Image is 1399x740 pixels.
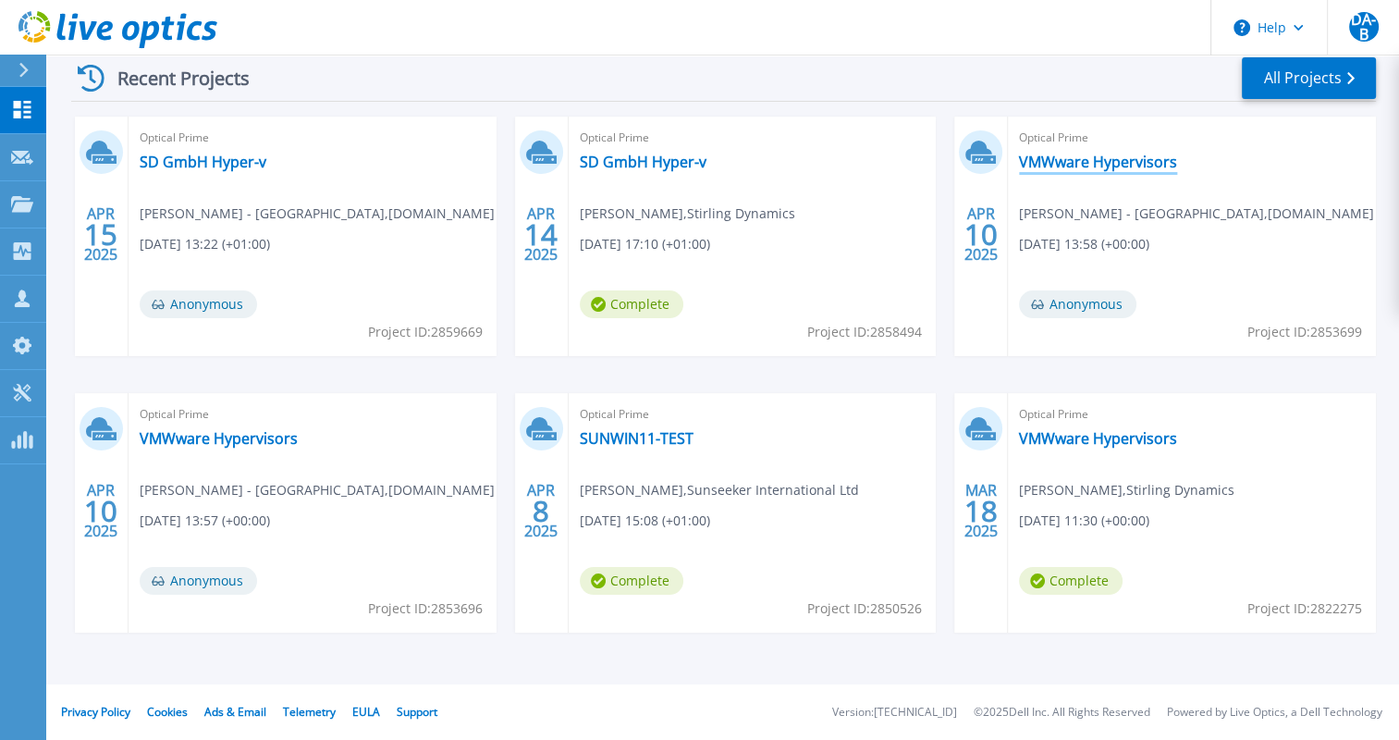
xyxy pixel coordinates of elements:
[1019,480,1234,500] span: [PERSON_NAME] , Stirling Dynamics
[580,234,710,254] span: [DATE] 17:10 (+01:00)
[140,480,495,500] span: [PERSON_NAME] - [GEOGRAPHIC_DATA] , [DOMAIN_NAME]
[1019,290,1136,318] span: Anonymous
[580,404,926,425] span: Optical Prime
[580,567,683,595] span: Complete
[147,704,188,720] a: Cookies
[1019,404,1365,425] span: Optical Prime
[368,322,483,342] span: Project ID: 2859669
[580,429,693,448] a: SUNWIN11-TEST
[71,55,275,101] div: Recent Projects
[140,404,485,425] span: Optical Prime
[807,322,922,342] span: Project ID: 2858494
[832,707,957,719] li: Version: [TECHNICAL_ID]
[397,704,437,720] a: Support
[524,227,558,242] span: 14
[61,704,130,720] a: Privacy Policy
[140,429,298,448] a: VMWware Hypervisors
[140,153,266,171] a: SD GmbH Hyper-v
[1019,429,1177,448] a: VMWware Hypervisors
[1019,234,1149,254] span: [DATE] 13:58 (+00:00)
[368,598,483,619] span: Project ID: 2853696
[1247,598,1362,619] span: Project ID: 2822275
[580,128,926,148] span: Optical Prime
[283,704,336,720] a: Telemetry
[140,511,270,531] span: [DATE] 13:57 (+00:00)
[1019,203,1374,224] span: [PERSON_NAME] - [GEOGRAPHIC_DATA] , [DOMAIN_NAME]
[533,503,549,519] span: 8
[580,203,795,224] span: [PERSON_NAME] , Stirling Dynamics
[580,480,859,500] span: [PERSON_NAME] , Sunseeker International Ltd
[580,511,710,531] span: [DATE] 15:08 (+01:00)
[140,128,485,148] span: Optical Prime
[964,503,998,519] span: 18
[974,707,1150,719] li: © 2025 Dell Inc. All Rights Reserved
[1019,567,1123,595] span: Complete
[963,477,999,545] div: MAR 2025
[963,201,999,268] div: APR 2025
[84,227,117,242] span: 15
[1167,707,1382,719] li: Powered by Live Optics, a Dell Technology
[140,203,495,224] span: [PERSON_NAME] - [GEOGRAPHIC_DATA] , [DOMAIN_NAME]
[807,598,922,619] span: Project ID: 2850526
[1247,322,1362,342] span: Project ID: 2853699
[352,704,380,720] a: EULA
[140,290,257,318] span: Anonymous
[1019,128,1365,148] span: Optical Prime
[580,153,706,171] a: SD GmbH Hyper-v
[523,201,558,268] div: APR 2025
[204,704,266,720] a: Ads & Email
[580,290,683,318] span: Complete
[83,477,118,545] div: APR 2025
[83,201,118,268] div: APR 2025
[964,227,998,242] span: 10
[1019,511,1149,531] span: [DATE] 11:30 (+00:00)
[1019,153,1177,171] a: VMWware Hypervisors
[140,234,270,254] span: [DATE] 13:22 (+01:00)
[1242,57,1376,99] a: All Projects
[84,503,117,519] span: 10
[1349,12,1379,42] span: DA-B
[523,477,558,545] div: APR 2025
[140,567,257,595] span: Anonymous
